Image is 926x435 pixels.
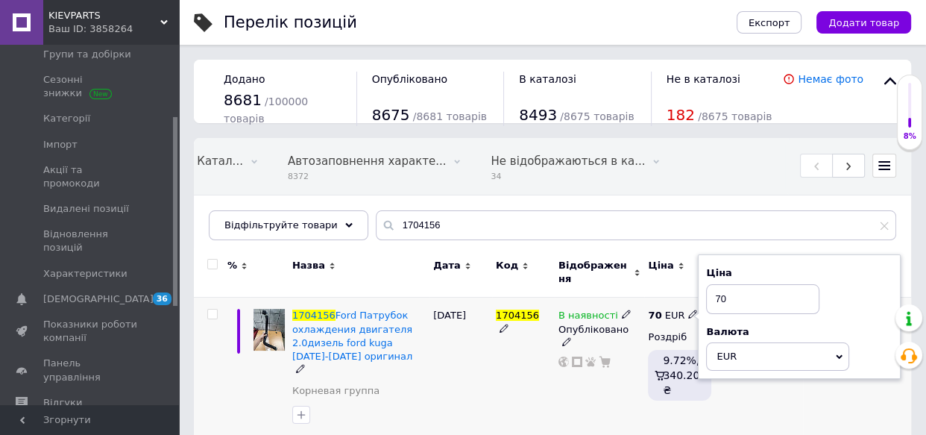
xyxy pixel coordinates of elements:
span: Категорії [43,112,90,125]
span: Ціна [648,259,673,272]
span: Характеристики [43,267,127,281]
b: 70 [648,310,661,321]
span: / 8681 товарів [413,110,487,122]
span: Дата [433,259,461,272]
span: 34 [491,171,645,182]
div: 8% [898,131,922,142]
div: Не відображаються в каталозі ProSale [476,139,675,195]
span: 8493 [519,106,557,124]
span: В каталозі [519,73,576,85]
span: Не показуються в Катал... [89,154,243,168]
span: / 8675 товарів [698,110,772,122]
span: Додати товар [828,17,899,28]
span: Відфільтруйте товари [224,219,338,231]
span: Відгуки [43,396,82,410]
span: Експорт [749,17,790,28]
button: Додати товар [816,11,911,34]
span: 1704156 [496,310,539,321]
span: Не відображаються в ка... [491,154,645,168]
span: 8675 [372,106,410,124]
span: Відновлення позицій [43,228,138,254]
span: 1704156 [292,310,336,321]
span: Ford Патрубок охлаждения двигателя 2.0дизель ford kuga [DATE]-[DATE] оригинал [292,310,412,362]
span: Групи та добірки [43,48,131,61]
span: Код [496,259,518,272]
span: В наявності [558,310,618,325]
span: 182 [667,106,695,124]
span: Опубліковано [372,73,448,85]
div: Валюта [706,325,892,339]
div: EUR [648,309,698,322]
span: / 100000 товарів [224,96,308,125]
span: 8372 [288,171,447,182]
span: [DEMOGRAPHIC_DATA] [43,292,154,306]
span: / 8675 товарів [560,110,634,122]
span: Відображення [558,259,631,286]
div: Ціна [706,266,892,280]
span: Показники роботи компанії [43,318,138,345]
button: Експорт [737,11,802,34]
div: Автозаповнення характеристик [273,139,476,195]
a: 1704156Ford Патрубок охлаждения двигателя 2.0дизель ford kuga [DATE]-[DATE] оригинал [292,310,412,362]
span: EUR [716,351,737,362]
span: Панель управління [43,357,138,384]
div: Ваш ID: 3858264 [48,22,179,36]
a: Немає фото [798,73,863,85]
span: Не в каталозі [667,73,740,85]
span: Акції та промокоди [43,163,138,190]
span: % [227,259,237,272]
span: Додано [224,73,265,85]
input: Пошук по назві позиції, артикулу і пошуковим запитам [376,210,896,240]
span: Автозаповнення характе... [288,154,447,168]
div: Опубліковано [558,323,641,350]
span: 9.72%, 340.20 ₴ [663,354,699,396]
span: 8681 [224,91,262,109]
span: KIEVPARTS [48,9,160,22]
div: Роздріб [648,331,707,344]
div: Перелік позицій [224,15,357,31]
span: Назва [292,259,325,272]
span: Сезонні знижки [43,73,138,100]
span: Видалені позиції [43,202,129,216]
a: Корневая группа [292,384,379,398]
img: 1704156 Ford Патрубок охлаждения двигателя 2.0дизель ford kuga 2008-2012г. оригинал [253,309,285,351]
span: 36 [153,292,171,305]
span: Імпорт [43,138,78,151]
